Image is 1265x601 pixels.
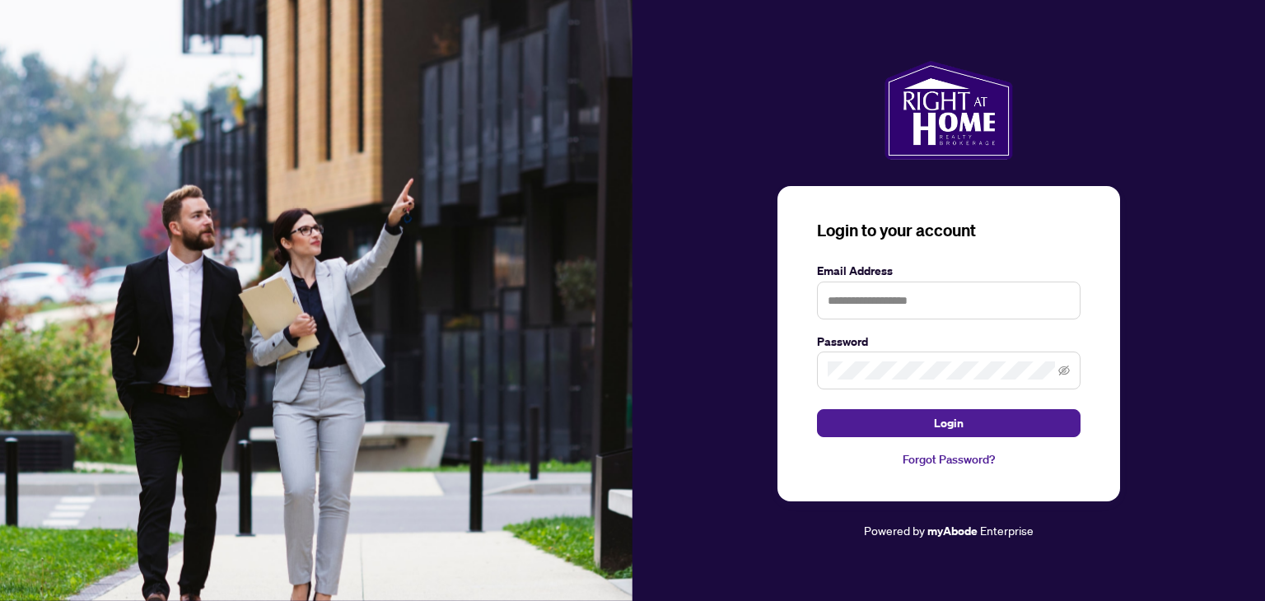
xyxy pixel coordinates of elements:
[885,61,1012,160] img: ma-logo
[927,522,978,540] a: myAbode
[1058,365,1070,376] span: eye-invisible
[817,219,1081,242] h3: Login to your account
[817,333,1081,351] label: Password
[864,523,925,538] span: Powered by
[817,450,1081,468] a: Forgot Password?
[817,262,1081,280] label: Email Address
[817,409,1081,437] button: Login
[934,410,964,436] span: Login
[980,523,1034,538] span: Enterprise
